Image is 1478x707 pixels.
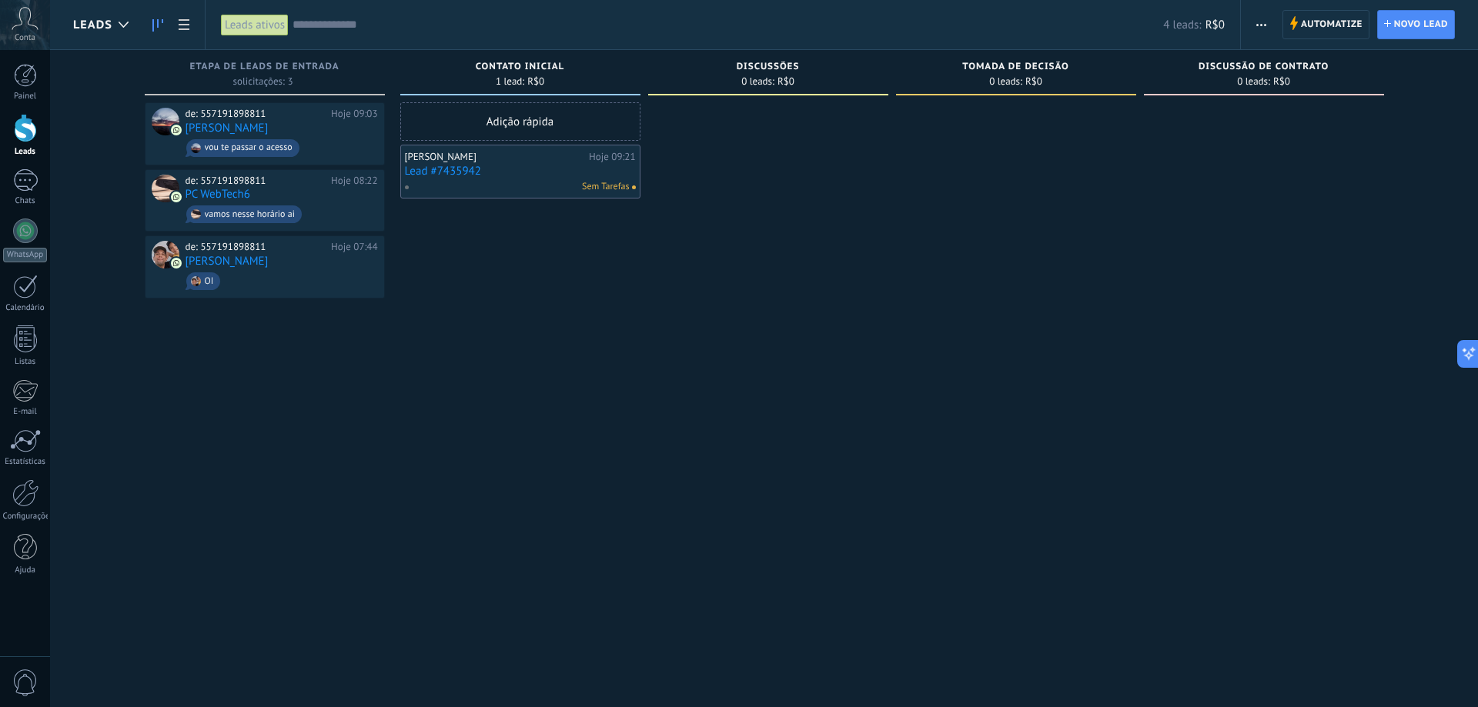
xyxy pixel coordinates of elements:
span: Discussões [737,62,800,72]
div: Contato inicial [408,62,633,75]
div: PC WebTech6 [152,175,179,202]
div: Adição rápida [400,102,640,141]
span: Contato inicial [476,62,564,72]
span: Novo lead [1394,11,1448,38]
div: Etapa de leads de entrada [152,62,377,75]
span: Sem Tarefas [582,180,629,194]
div: Configurações [3,512,48,522]
a: Lead #7435942 [405,165,636,178]
div: vamos nesse horário ai [205,209,295,220]
span: 4 leads: [1163,18,1201,32]
div: Hoje 07:44 [331,241,377,253]
span: R$0 [1273,77,1290,86]
span: Nenhuma tarefa atribuída [632,185,636,189]
span: Tomada de decisão [962,62,1068,72]
span: Discussão de contrato [1199,62,1329,72]
div: Listas [3,357,48,367]
div: Joakim R [152,241,179,268]
div: Estatísticas [3,457,48,467]
span: 0 leads: [1237,77,1270,86]
span: R$0 [527,77,544,86]
button: Mais [1250,10,1272,39]
img: com.amocrm.amocrmwa.svg [171,125,182,135]
div: Painel [3,92,48,102]
div: Hoje 08:22 [331,175,377,187]
a: [PERSON_NAME] [186,255,269,268]
img: com.amocrm.amocrmwa.svg [171,192,182,202]
span: Conta [15,33,35,43]
div: de: 557191898811 [186,241,326,253]
span: solicitações: 3 [233,77,293,86]
div: Tomada de decisão [904,62,1129,75]
div: Leads [3,147,48,157]
div: Pedro Paulo [152,108,179,135]
span: R$0 [777,77,794,86]
a: Leads [145,10,171,40]
div: [PERSON_NAME] [405,151,586,163]
div: Ajuda [3,565,48,575]
span: Etapa de leads de entrada [189,62,339,72]
span: 1 lead: [496,77,524,86]
span: 0 leads: [989,77,1022,86]
span: Leads [73,18,112,32]
div: de: 557191898811 [186,175,326,187]
span: Automatize [1301,11,1363,38]
a: Novo lead [1377,10,1455,39]
span: R$0 [1205,18,1225,32]
div: E-mail [3,407,48,417]
div: WhatsApp [3,248,47,262]
a: [PERSON_NAME] [186,122,269,135]
a: Lista [171,10,197,40]
div: Calendário [3,303,48,313]
img: com.amocrm.amocrmwa.svg [171,258,182,268]
div: Leads ativos [221,14,289,36]
div: OI [205,276,214,287]
div: Chats [3,196,48,206]
div: de: 557191898811 [186,108,326,120]
div: Discussões [656,62,881,75]
div: Discussão de contrato [1152,62,1376,75]
div: Hoje 09:03 [331,108,377,120]
div: Hoje 09:21 [589,151,635,163]
span: R$0 [1025,77,1042,86]
div: vou te passar o acesso [205,142,293,153]
a: Automatize [1282,10,1369,39]
span: 0 leads: [741,77,774,86]
a: PC WebTech6 [186,188,250,201]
